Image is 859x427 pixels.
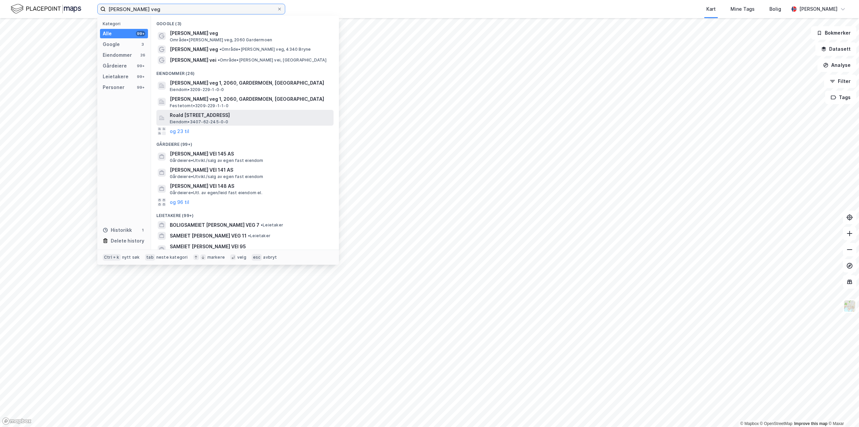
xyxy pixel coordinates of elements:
span: • [218,57,220,62]
div: Google [103,40,120,48]
button: Analyse [817,58,856,72]
img: logo.f888ab2527a4732fd821a326f86c7f29.svg [11,3,81,15]
span: Gårdeiere • Utvikl./salg av egen fast eiendom [170,174,263,179]
span: [PERSON_NAME] veg [170,45,218,53]
span: Område • [PERSON_NAME] veg, 2060 Gardermoen [170,37,272,43]
span: BOLIGSAMEIET [PERSON_NAME] VEG 7 [170,221,259,229]
div: Ctrl + k [103,254,121,261]
span: [PERSON_NAME] vei [170,56,216,64]
span: • [248,233,250,238]
span: Område • [PERSON_NAME] vei, [GEOGRAPHIC_DATA] [218,57,326,63]
div: Kategori [103,21,148,26]
div: Historikk [103,226,132,234]
span: • [219,47,221,52]
div: esc [252,254,262,261]
div: Eiendommer (26) [151,66,339,78]
span: Leietaker [261,222,283,228]
button: og 23 til [170,127,189,135]
button: Filter [824,75,856,88]
div: 99+ [136,74,145,79]
span: Gårdeiere • Utl. av egen/leid fast eiendom el. [170,190,262,196]
input: Søk på adresse, matrikkel, gårdeiere, leietakere eller personer [106,4,277,14]
div: [PERSON_NAME] [799,5,838,13]
a: Mapbox homepage [2,417,32,425]
div: Google (3) [151,16,339,28]
div: avbryt [263,255,277,260]
div: Bolig [769,5,781,13]
a: Mapbox [740,421,759,426]
span: Eiendom • 3407-62-245-0-0 [170,119,229,125]
div: Eiendommer [103,51,132,59]
span: SAMEIET [PERSON_NAME] VEG 11 [170,232,247,240]
button: Tags [825,91,856,104]
span: Gårdeiere • Utvikl./salg av egen fast eiendom [170,158,263,163]
span: SAMEIET [PERSON_NAME] VEI 95 [170,243,331,251]
span: Festetomt • 3209-229-1-1-0 [170,103,229,109]
span: [PERSON_NAME] VEI 148 AS [170,182,331,190]
a: OpenStreetMap [760,421,793,426]
div: Kontrollprogram for chat [825,395,859,427]
div: 3 [140,42,145,47]
div: Kart [706,5,716,13]
div: 99+ [136,31,145,36]
div: Delete history [111,237,144,245]
span: [PERSON_NAME] veg 1, 2060, GARDERMOEN, [GEOGRAPHIC_DATA] [170,95,331,103]
div: 1 [140,227,145,233]
button: Datasett [815,42,856,56]
span: • [261,222,263,227]
div: 26 [140,52,145,58]
div: markere [207,255,225,260]
span: [PERSON_NAME] VEI 141 AS [170,166,331,174]
div: neste kategori [156,255,188,260]
iframe: Chat Widget [825,395,859,427]
div: Leietakere [103,73,129,81]
div: Gårdeiere (99+) [151,136,339,148]
span: Roald [STREET_ADDRESS] [170,111,331,119]
span: [PERSON_NAME] veg [170,29,331,37]
span: [PERSON_NAME] veg 1, 2060, GARDERMOEN, [GEOGRAPHIC_DATA] [170,79,331,87]
div: 99+ [136,85,145,90]
span: Leietaker [248,233,270,239]
div: velg [237,255,246,260]
div: Mine Tags [730,5,755,13]
span: [PERSON_NAME] VEI 145 AS [170,150,331,158]
div: Leietakere (99+) [151,208,339,220]
button: Bokmerker [811,26,856,40]
div: tab [145,254,155,261]
div: Gårdeiere [103,62,127,70]
span: Område • [PERSON_NAME] veg, 4340 Bryne [219,47,311,52]
div: 99+ [136,63,145,69]
button: og 96 til [170,198,189,206]
div: nytt søk [122,255,140,260]
div: Personer [103,83,124,91]
div: Alle [103,30,112,38]
img: Z [843,300,856,312]
span: Eiendom • 3209-229-1-0-0 [170,87,224,92]
a: Improve this map [794,421,827,426]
